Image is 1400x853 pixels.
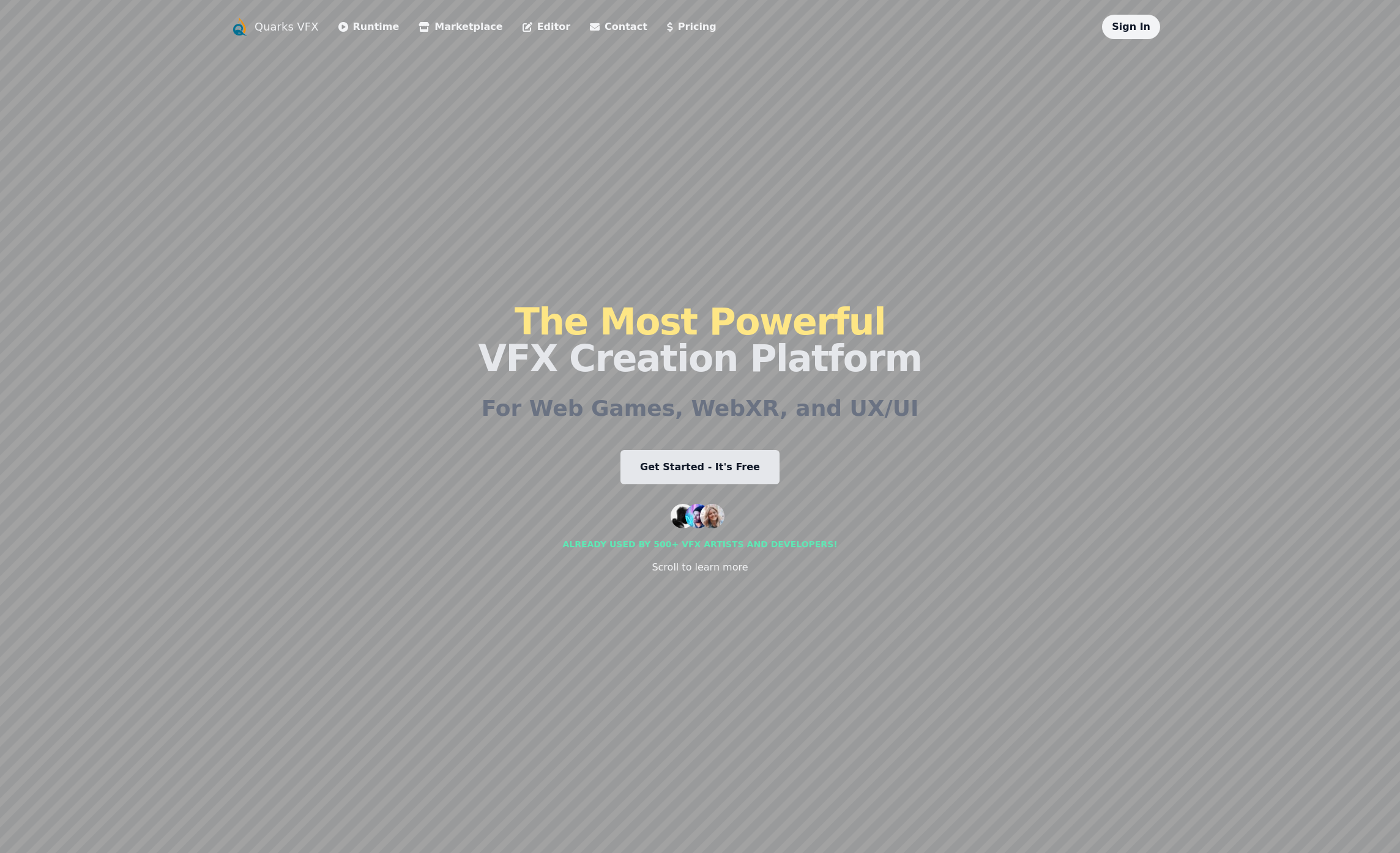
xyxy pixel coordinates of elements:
[523,20,570,34] a: Editor
[515,300,885,343] span: The Most Powerful
[620,450,780,484] a: Get Started - It's Free
[700,504,724,528] img: customer 3
[482,396,919,421] h2: For Web Games, WebXR, and UX/UI
[419,20,502,34] a: Marketplace
[255,18,319,35] a: Quarks VFX
[338,20,400,34] a: Runtime
[562,538,837,550] div: Already used by 500+ vfx artists and developers!
[478,303,922,377] h1: VFX Creation Platform
[685,504,710,528] img: customer 2
[667,20,717,34] a: Pricing
[1112,21,1150,32] a: Sign In
[652,560,748,575] div: Scroll to learn more
[590,20,647,34] a: Contact
[671,504,695,528] img: customer 1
